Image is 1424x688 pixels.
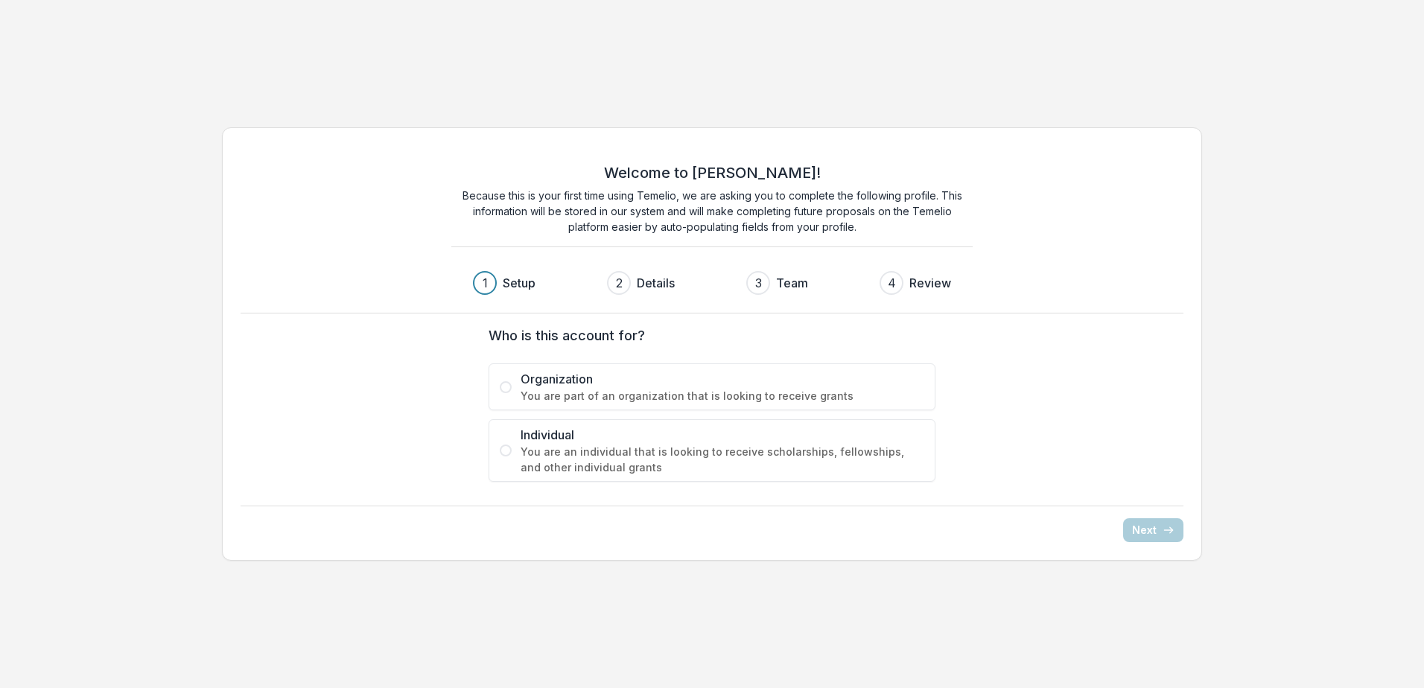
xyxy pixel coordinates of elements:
[776,274,808,292] h3: Team
[451,188,973,235] p: Because this is your first time using Temelio, we are asking you to complete the following profil...
[521,426,924,444] span: Individual
[521,388,924,404] span: You are part of an organization that is looking to receive grants
[489,325,926,345] label: Who is this account for?
[521,444,924,475] span: You are an individual that is looking to receive scholarships, fellowships, and other individual ...
[503,274,535,292] h3: Setup
[888,274,896,292] div: 4
[637,274,675,292] h3: Details
[909,274,951,292] h3: Review
[521,370,924,388] span: Organization
[483,274,488,292] div: 1
[473,271,951,295] div: Progress
[755,274,762,292] div: 3
[1123,518,1183,542] button: Next
[604,164,821,182] h2: Welcome to [PERSON_NAME]!
[616,274,623,292] div: 2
